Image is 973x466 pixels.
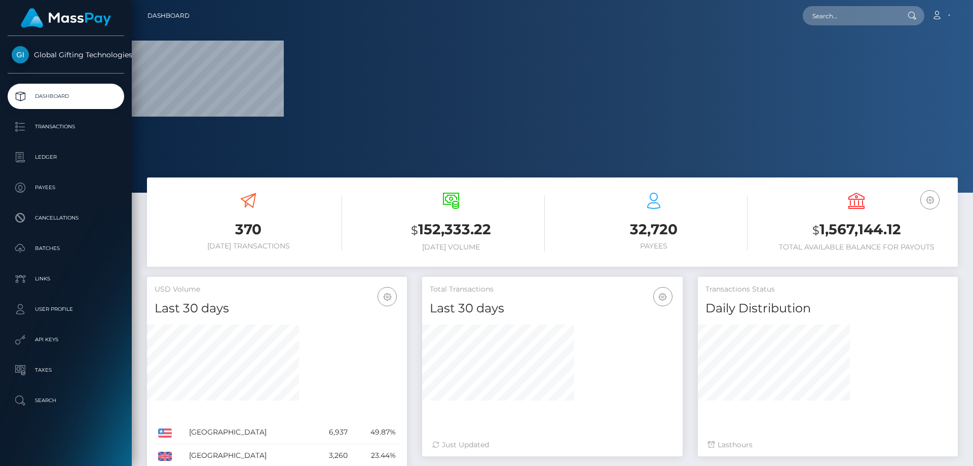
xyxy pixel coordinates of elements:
a: Transactions [8,114,124,139]
div: Just Updated [432,440,672,450]
a: Ledger [8,145,124,170]
h3: 1,567,144.12 [763,220,950,240]
a: Batches [8,236,124,261]
a: User Profile [8,297,124,322]
p: Transactions [12,119,120,134]
h5: Transactions Status [705,284,950,295]
p: Search [12,393,120,408]
p: Payees [12,180,120,195]
a: Cancellations [8,205,124,231]
td: 6,937 [312,421,351,444]
input: Search... [803,6,898,25]
h5: Total Transactions [430,284,675,295]
p: Ledger [12,150,120,165]
a: Dashboard [147,5,190,26]
a: Dashboard [8,84,124,109]
div: Last hours [708,440,948,450]
h3: 32,720 [560,220,747,239]
p: Cancellations [12,210,120,226]
p: Batches [12,241,120,256]
td: [GEOGRAPHIC_DATA] [185,421,312,444]
img: GB.png [158,452,172,461]
h4: Last 30 days [155,300,399,317]
p: Links [12,271,120,286]
small: $ [411,223,418,237]
h4: Daily Distribution [705,300,950,317]
img: Global Gifting Technologies Inc [12,46,29,63]
h3: 370 [155,220,342,239]
h6: [DATE] Transactions [155,242,342,250]
p: API Keys [12,332,120,347]
span: Global Gifting Technologies Inc [8,50,124,59]
a: Payees [8,175,124,200]
h5: USD Volume [155,284,399,295]
h6: Total Available Balance for Payouts [763,243,950,252]
img: MassPay Logo [21,8,111,28]
h4: Last 30 days [430,300,675,317]
a: Taxes [8,357,124,383]
img: US.png [158,428,172,438]
p: Taxes [12,363,120,378]
h3: 152,333.22 [357,220,545,240]
p: User Profile [12,302,120,317]
a: Links [8,266,124,292]
small: $ [812,223,819,237]
p: Dashboard [12,89,120,104]
a: Search [8,388,124,413]
td: 49.87% [351,421,400,444]
h6: Payees [560,242,747,250]
a: API Keys [8,327,124,352]
h6: [DATE] Volume [357,243,545,252]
